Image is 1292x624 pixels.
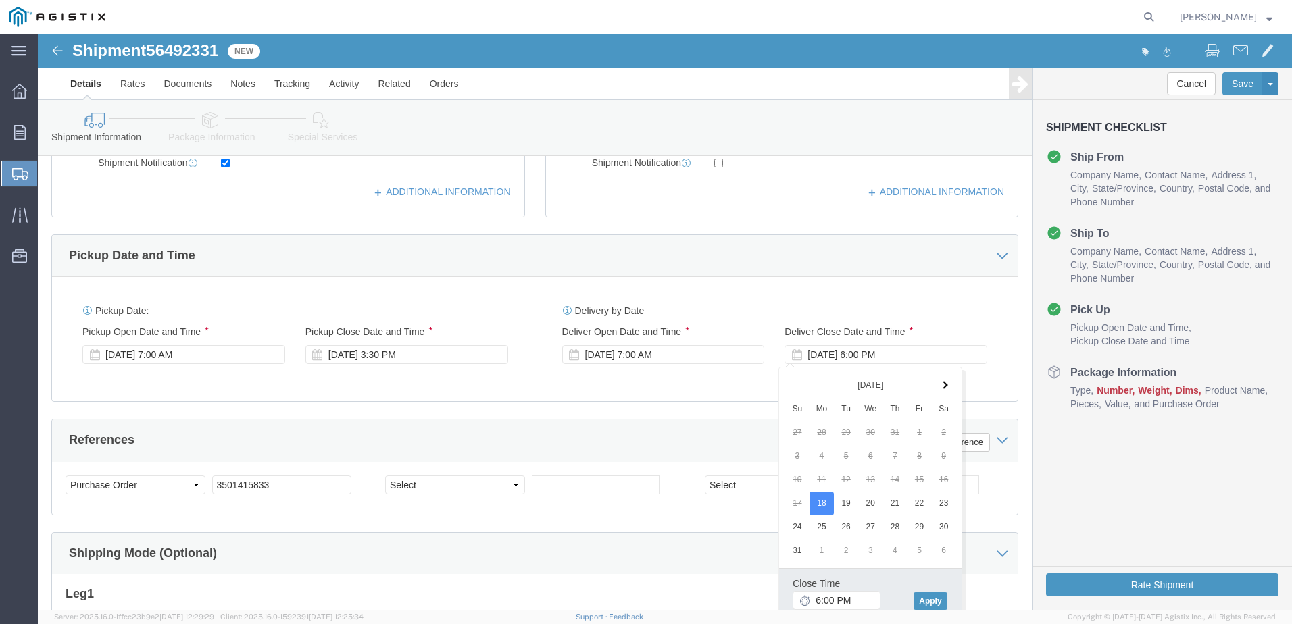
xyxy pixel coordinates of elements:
[576,613,610,621] a: Support
[159,613,214,621] span: [DATE] 12:29:29
[9,7,105,27] img: logo
[1068,611,1276,623] span: Copyright © [DATE]-[DATE] Agistix Inc., All Rights Reserved
[54,613,214,621] span: Server: 2025.16.0-1ffcc23b9e2
[220,613,364,621] span: Client: 2025.16.0-1592391
[309,613,364,621] span: [DATE] 12:25:34
[1180,9,1257,24] span: DANIEL BERNAL
[1179,9,1273,25] button: [PERSON_NAME]
[38,34,1292,610] iframe: FS Legacy Container
[609,613,643,621] a: Feedback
